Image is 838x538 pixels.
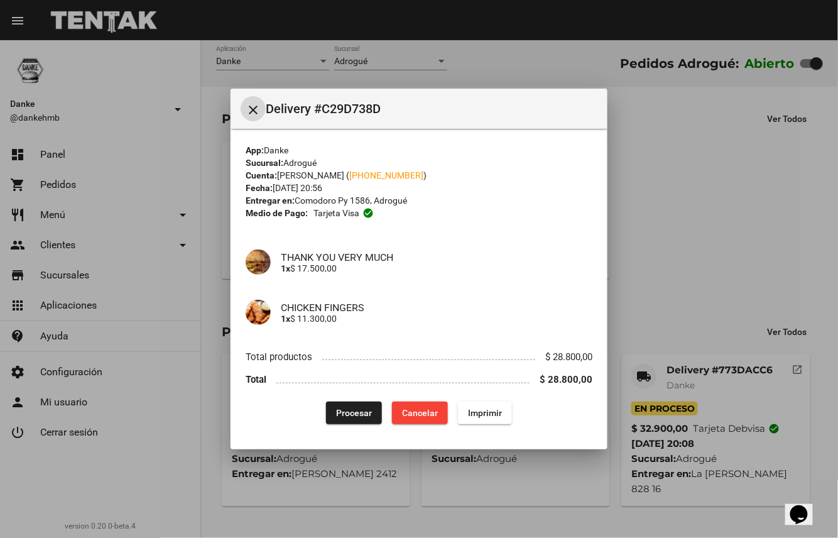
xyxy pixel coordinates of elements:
span: Procesar [336,408,372,418]
strong: Medio de Pago: [246,207,308,219]
p: $ 17.500,00 [281,263,592,273]
div: [PERSON_NAME] ( ) [246,169,592,182]
mat-icon: Cerrar [246,102,261,118]
iframe: chat widget [785,488,825,525]
span: Imprimir [468,408,502,418]
b: 1x [281,263,290,273]
strong: Sucursal: [246,158,283,168]
img: 60f4cbaf-b0e4-4933-a206-3fb71a262f74.png [246,250,271,275]
li: Total $ 28.800,00 [246,368,592,392]
strong: App: [246,145,264,155]
strong: Fecha: [246,183,273,193]
b: 1x [281,314,290,324]
h4: CHICKEN FINGERS [281,302,592,314]
p: $ 11.300,00 [281,314,592,324]
button: Procesar [326,402,382,424]
img: b9ac935b-7330-4f66-91cc-a08a37055065.png [246,300,271,325]
h4: THANK YOU VERY MUCH [281,251,592,263]
span: Cancelar [402,408,438,418]
span: Delivery #C29D738D [266,99,597,119]
div: Comodoro Py 1586, Adrogué [246,194,592,207]
button: Imprimir [458,402,512,424]
mat-icon: check_circle [362,207,374,219]
strong: Cuenta: [246,170,277,180]
span: Tarjeta visa [313,207,359,219]
div: [DATE] 20:56 [246,182,592,194]
button: Cerrar [241,96,266,121]
button: Cancelar [392,402,448,424]
div: Danke [246,144,592,156]
div: Adrogué [246,156,592,169]
li: Total productos $ 28.800,00 [246,345,592,368]
strong: Entregar en: [246,195,295,206]
a: [PHONE_NUMBER] [349,170,423,180]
